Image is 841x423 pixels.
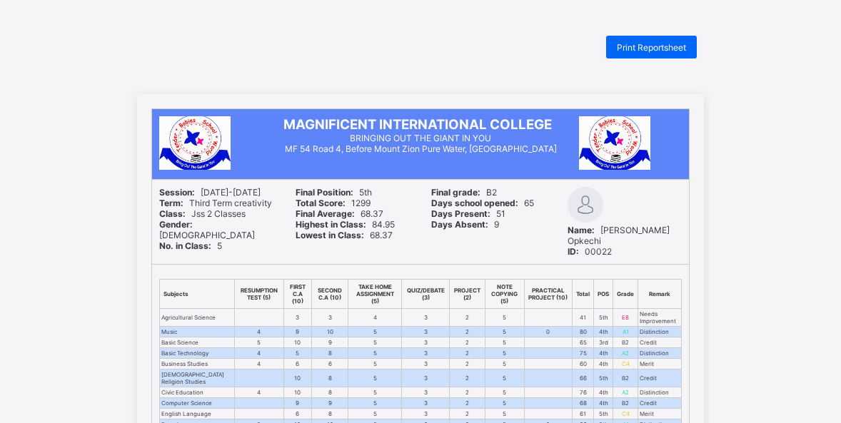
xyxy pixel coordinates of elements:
[283,398,311,409] td: 9
[402,309,449,327] td: 3
[296,187,372,198] span: 5th
[431,208,505,219] span: 51
[348,348,402,359] td: 5
[402,327,449,337] td: 3
[449,359,485,370] td: 2
[348,309,402,327] td: 4
[613,309,638,327] td: E8
[524,280,572,309] th: PRACTICAL PROJECT (10)
[348,387,402,398] td: 5
[312,370,348,387] td: 8
[613,337,638,348] td: B2
[573,409,594,419] td: 61
[296,208,355,219] b: Final Average:
[159,198,183,208] b: Term:
[296,230,364,240] b: Lowest in Class:
[348,337,402,348] td: 5
[159,198,272,208] span: Third Term creativity
[594,359,613,370] td: 4th
[348,409,402,419] td: 5
[348,398,402,409] td: 5
[283,280,311,309] th: FIRST C.A (10)
[348,280,402,309] th: TAKE HOME ASSIGNMENT (5)
[296,219,395,230] span: 84.95
[234,337,283,348] td: 5
[283,348,311,359] td: 5
[159,208,186,219] b: Class:
[159,208,246,219] span: Jss 2 Classes
[449,327,485,337] td: 2
[296,198,371,208] span: 1299
[283,337,311,348] td: 10
[449,409,485,419] td: 2
[160,337,235,348] td: Basic Science
[312,309,348,327] td: 3
[573,337,594,348] td: 65
[283,359,311,370] td: 6
[431,187,497,198] span: B2
[431,198,534,208] span: 65
[402,387,449,398] td: 3
[485,409,525,419] td: 5
[573,387,594,398] td: 76
[402,348,449,359] td: 3
[160,280,235,309] th: Subjects
[283,327,311,337] td: 9
[613,348,638,359] td: A2
[402,337,449,348] td: 3
[159,240,222,251] span: 5
[449,370,485,387] td: 2
[638,337,682,348] td: Credit
[594,327,613,337] td: 4th
[594,370,613,387] td: 5th
[296,198,346,208] b: Total Score:
[485,359,525,370] td: 5
[312,337,348,348] td: 9
[431,208,490,219] b: Days Present:
[485,309,525,327] td: 5
[312,348,348,359] td: 8
[449,398,485,409] td: 2
[285,143,557,154] span: MF 54 Road 4, Before Mount Zion Pure Water, [GEOGRAPHIC_DATA]
[638,370,682,387] td: Credit
[485,280,525,309] th: NOTE COPYING (5)
[350,133,491,143] span: BRINGING OUT THE GIANT IN YOU
[638,327,682,337] td: Distinction
[594,348,613,359] td: 4th
[160,359,235,370] td: Business Studies
[449,337,485,348] td: 2
[613,327,638,337] td: A1
[348,359,402,370] td: 5
[283,309,311,327] td: 3
[613,280,638,309] th: Grade
[160,398,235,409] td: Computer Science
[573,327,594,337] td: 80
[613,409,638,419] td: C4
[283,409,311,419] td: 6
[160,370,235,387] td: [DEMOGRAPHIC_DATA] Religion Studies
[594,337,613,348] td: 3rd
[312,327,348,337] td: 10
[573,370,594,387] td: 66
[573,398,594,409] td: 68
[160,327,235,337] td: Music
[485,398,525,409] td: 5
[613,387,638,398] td: A2
[573,280,594,309] th: Total
[568,225,595,235] b: Name:
[449,387,485,398] td: 2
[160,387,235,398] td: Civic Education
[485,327,525,337] td: 5
[402,370,449,387] td: 3
[234,359,283,370] td: 4
[617,42,686,53] span: Print Reportsheet
[159,219,193,230] b: Gender:
[573,309,594,327] td: 41
[296,219,366,230] b: Highest in Class:
[283,116,552,133] b: MAGNIFICENT INTERNATIONAL COLLEGE
[402,359,449,370] td: 3
[568,246,612,257] span: 00022
[431,219,499,230] span: 9
[485,337,525,348] td: 5
[402,409,449,419] td: 3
